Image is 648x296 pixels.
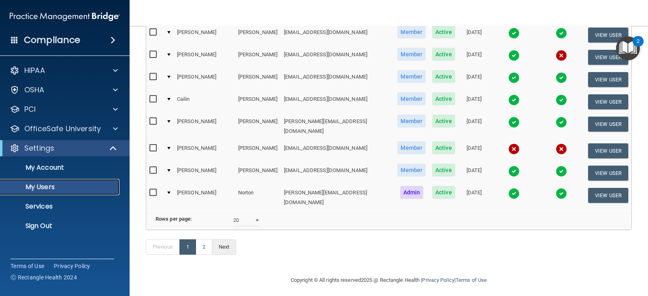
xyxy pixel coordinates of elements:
td: [PERSON_NAME] [235,46,281,68]
img: tick.e7d51cea.svg [508,50,520,61]
td: [DATE] [458,140,490,162]
span: Admin [400,186,424,199]
td: [EMAIL_ADDRESS][DOMAIN_NAME] [281,162,394,184]
button: Open Resource Center, 2 new notifications [616,36,640,60]
p: Settings [24,143,54,153]
p: Services [5,202,116,211]
span: Member [397,141,426,154]
span: Member [397,164,426,177]
button: View User [588,188,628,203]
p: PCI [24,104,36,114]
td: [PERSON_NAME] [235,113,281,140]
a: 2 [196,239,212,255]
a: Privacy Policy [54,262,90,270]
button: View User [588,94,628,109]
h4: Compliance [24,34,80,46]
td: [PERSON_NAME] [235,91,281,113]
td: [DATE] [458,162,490,184]
td: [PERSON_NAME] [174,46,235,68]
img: tick.e7d51cea.svg [508,188,520,199]
td: [DATE] [458,113,490,140]
td: [EMAIL_ADDRESS][DOMAIN_NAME] [281,68,394,91]
button: View User [588,72,628,87]
td: [EMAIL_ADDRESS][DOMAIN_NAME] [281,24,394,46]
td: [PERSON_NAME] [174,68,235,91]
img: cross.ca9f0e7f.svg [556,50,567,61]
img: tick.e7d51cea.svg [556,188,567,199]
button: View User [588,28,628,43]
span: Active [432,48,455,61]
td: [DATE] [458,68,490,91]
button: View User [588,50,628,65]
td: [PERSON_NAME][EMAIL_ADDRESS][DOMAIN_NAME] [281,113,394,140]
td: [PERSON_NAME][EMAIL_ADDRESS][DOMAIN_NAME] [281,184,394,211]
a: OfficeSafe University [10,124,118,134]
img: tick.e7d51cea.svg [508,28,520,39]
a: PCI [10,104,118,114]
img: PMB logo [10,9,120,25]
p: My Users [5,183,116,191]
td: [DATE] [458,91,490,113]
td: [PERSON_NAME] [174,184,235,211]
p: OSHA [24,85,45,95]
a: Privacy Policy [422,277,454,283]
span: Active [432,70,455,83]
span: Active [432,186,455,199]
span: Active [432,164,455,177]
td: Norton [235,184,281,211]
span: Active [432,115,455,128]
td: [EMAIL_ADDRESS][DOMAIN_NAME] [281,91,394,113]
img: tick.e7d51cea.svg [508,117,520,128]
span: Member [397,26,426,38]
iframe: Drift Widget Chat Controller [508,242,638,275]
td: [PERSON_NAME] [235,68,281,91]
td: [EMAIL_ADDRESS][DOMAIN_NAME] [281,46,394,68]
button: View User [588,117,628,132]
p: Sign Out [5,222,116,230]
td: [PERSON_NAME] [174,140,235,162]
span: Member [397,115,426,128]
img: tick.e7d51cea.svg [508,94,520,106]
span: Member [397,92,426,105]
a: 1 [179,239,196,255]
span: Member [397,70,426,83]
span: Active [432,141,455,154]
td: [EMAIL_ADDRESS][DOMAIN_NAME] [281,140,394,162]
img: cross.ca9f0e7f.svg [508,143,520,155]
button: View User [588,143,628,158]
td: [PERSON_NAME] [174,113,235,140]
a: Terms of Use [456,277,487,283]
span: Member [397,48,426,61]
td: [PERSON_NAME] [174,24,235,46]
button: View User [588,166,628,181]
span: Active [432,92,455,105]
img: tick.e7d51cea.svg [508,166,520,177]
img: tick.e7d51cea.svg [556,166,567,177]
td: [PERSON_NAME] [235,24,281,46]
img: tick.e7d51cea.svg [556,72,567,83]
p: My Account [5,164,116,172]
td: [PERSON_NAME] [235,140,281,162]
a: Next [212,239,236,255]
td: [DATE] [458,184,490,211]
a: OSHA [10,85,118,95]
p: OfficeSafe University [24,124,101,134]
a: Terms of Use [11,262,44,270]
div: Copyright © All rights reserved 2025 @ Rectangle Health | | [241,267,537,293]
span: Ⓒ Rectangle Health 2024 [11,273,77,281]
td: Cailin [174,91,235,113]
div: 2 [637,41,639,52]
span: Active [432,26,455,38]
b: Rows per page: [156,216,192,222]
td: [DATE] [458,24,490,46]
img: cross.ca9f0e7f.svg [556,143,567,155]
img: tick.e7d51cea.svg [508,72,520,83]
td: [PERSON_NAME] [235,162,281,184]
a: HIPAA [10,66,118,75]
p: HIPAA [24,66,45,75]
td: [DATE] [458,46,490,68]
img: tick.e7d51cea.svg [556,117,567,128]
a: Previous [146,239,180,255]
img: tick.e7d51cea.svg [556,28,567,39]
td: [PERSON_NAME] [174,162,235,184]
